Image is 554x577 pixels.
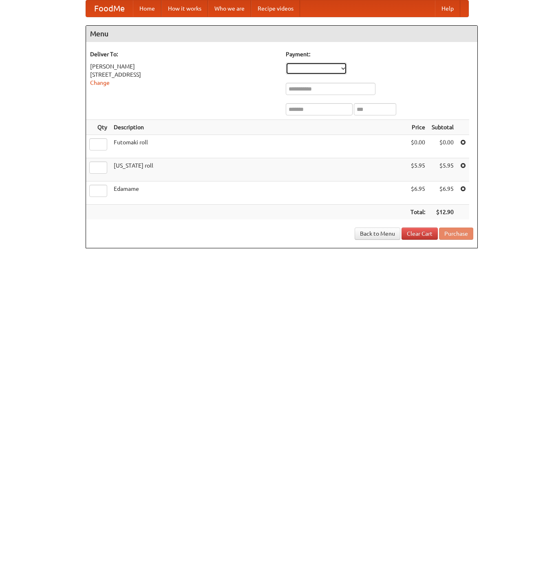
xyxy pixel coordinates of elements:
a: How it works [161,0,208,17]
h5: Deliver To: [90,50,278,58]
td: $0.00 [407,135,428,158]
a: Home [133,0,161,17]
div: [PERSON_NAME] [90,62,278,71]
a: FoodMe [86,0,133,17]
td: Edamame [110,181,407,205]
div: [STREET_ADDRESS] [90,71,278,79]
a: Change [90,80,110,86]
td: $5.95 [428,158,457,181]
a: Who we are [208,0,251,17]
h4: Menu [86,26,477,42]
td: $5.95 [407,158,428,181]
a: Help [435,0,460,17]
h5: Payment: [286,50,473,58]
td: $6.95 [428,181,457,205]
th: Description [110,120,407,135]
th: $12.90 [428,205,457,220]
th: Subtotal [428,120,457,135]
td: Futomaki roll [110,135,407,158]
a: Recipe videos [251,0,300,17]
button: Purchase [439,228,473,240]
td: $6.95 [407,181,428,205]
a: Clear Cart [402,228,438,240]
td: $0.00 [428,135,457,158]
td: [US_STATE] roll [110,158,407,181]
th: Qty [86,120,110,135]
th: Price [407,120,428,135]
th: Total: [407,205,428,220]
a: Back to Menu [355,228,400,240]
